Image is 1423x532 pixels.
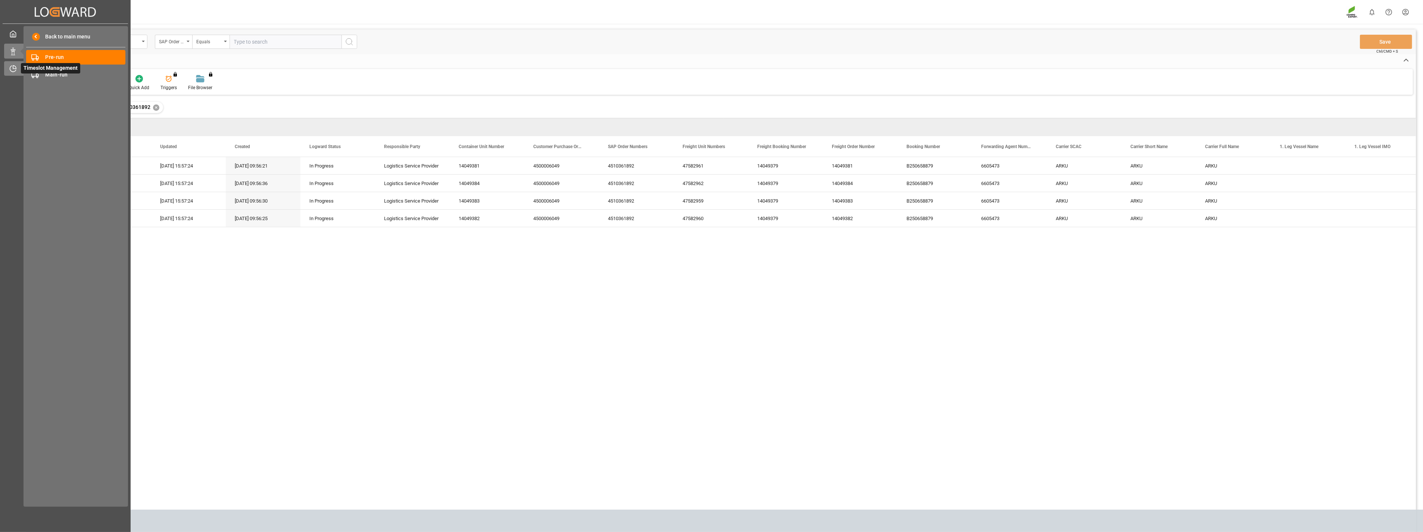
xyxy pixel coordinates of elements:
[21,63,80,73] span: Timeslot Management
[972,175,1047,192] div: 6605473
[309,157,366,175] div: In Progress
[906,144,940,149] span: Booking Number
[121,104,150,110] span: 4510361892
[1047,157,1121,174] div: ARKU
[898,192,972,209] div: B250658879
[748,175,823,192] div: 14049379
[309,210,366,227] div: In Progress
[129,84,149,91] div: Quick Add
[1380,4,1397,21] button: Help Center
[1196,157,1271,174] div: ARKU
[1196,192,1271,209] div: ARKU
[235,144,250,149] span: Created
[160,144,177,149] span: Updated
[309,175,366,192] div: In Progress
[226,175,300,192] div: [DATE] 09:56:36
[1196,210,1271,227] div: ARKU
[26,50,125,65] a: Pre-run
[524,175,599,192] div: 4500006049
[608,144,647,149] span: SAP Order Numbers
[151,157,226,174] div: [DATE] 15:57:24
[46,71,126,79] span: Main-run
[4,26,127,41] a: My Cockpit
[459,144,504,149] span: Container Unit Number
[599,175,674,192] div: 4510361892
[159,37,184,45] div: SAP Order Numbers
[898,210,972,227] div: B250658879
[1280,144,1319,149] span: 1. Leg Vessel Name
[972,210,1047,227] div: 6605473
[450,157,524,174] div: 14049381
[1360,35,1412,49] button: Save
[748,192,823,209] div: 14049379
[1047,210,1121,227] div: ARKU
[450,210,524,227] div: 14049382
[192,35,230,49] button: open menu
[1121,175,1196,192] div: ARKU
[599,192,674,209] div: 4510361892
[748,210,823,227] div: 14049379
[1121,192,1196,209] div: ARKU
[823,157,898,174] div: 14049381
[226,192,300,209] div: [DATE] 09:56:30
[599,157,674,174] div: 4510361892
[375,157,450,174] div: Logistics Service Provider
[151,192,226,209] div: [DATE] 15:57:24
[309,144,341,149] span: Logward Status
[823,175,898,192] div: 14049384
[1196,175,1271,192] div: ARKU
[40,33,90,41] span: Back to main menu
[748,157,823,174] div: 14049379
[375,175,450,192] div: Logistics Service Provider
[1346,6,1358,19] img: Screenshot%202023-09-29%20at%2010.02.21.png_1712312052.png
[26,67,125,82] a: Main-run
[384,144,420,149] span: Responsible Party
[155,35,192,49] button: open menu
[832,144,875,149] span: Freight Order Number
[450,175,524,192] div: 14049384
[226,157,300,174] div: [DATE] 09:56:21
[524,157,599,174] div: 4500006049
[1205,144,1239,149] span: Carrier Full Name
[196,37,222,45] div: Equals
[1121,157,1196,174] div: ARKU
[151,175,226,192] div: [DATE] 15:57:24
[757,144,806,149] span: Freight Booking Number
[972,192,1047,209] div: 6605473
[524,210,599,227] div: 4500006049
[309,193,366,210] div: In Progress
[1354,144,1391,149] span: 1. Leg Vessel IMO
[1364,4,1380,21] button: show 0 new notifications
[1047,175,1121,192] div: ARKU
[683,144,725,149] span: Freight Unit Numbers
[1376,48,1398,54] span: Ctrl/CMD + S
[674,192,748,209] div: 47582959
[898,157,972,174] div: B250658879
[674,175,748,192] div: 47582962
[151,210,226,227] div: [DATE] 15:57:24
[375,210,450,227] div: Logistics Service Provider
[1130,144,1168,149] span: Carrier Short Name
[450,192,524,209] div: 14049383
[981,144,1031,149] span: Forwarding Agent Number
[674,157,748,174] div: 47582961
[1047,192,1121,209] div: ARKU
[341,35,357,49] button: search button
[4,61,127,76] a: Timeslot ManagementTimeslot Management
[898,175,972,192] div: B250658879
[972,157,1047,174] div: 6605473
[153,104,159,111] div: ✕
[533,144,583,149] span: Customer Purchase Order Numbers
[599,210,674,227] div: 4510361892
[226,210,300,227] div: [DATE] 09:56:25
[674,210,748,227] div: 47582960
[230,35,341,49] input: Type to search
[46,53,126,61] span: Pre-run
[524,192,599,209] div: 4500006049
[823,210,898,227] div: 14049382
[1121,210,1196,227] div: ARKU
[823,192,898,209] div: 14049383
[375,192,450,209] div: Logistics Service Provider
[1056,144,1082,149] span: Carrier SCAC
